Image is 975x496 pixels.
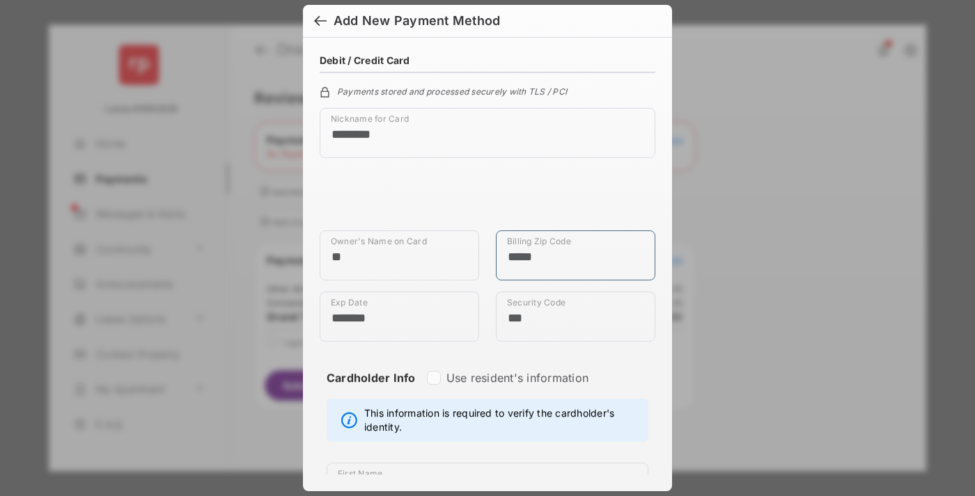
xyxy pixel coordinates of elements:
h4: Debit / Credit Card [320,54,410,66]
span: This information is required to verify the cardholder's identity. [364,406,641,434]
strong: Cardholder Info [327,371,416,410]
label: Use resident's information [446,371,588,385]
iframe: Credit card field [320,169,655,230]
div: Payments stored and processed securely with TLS / PCI [320,84,655,97]
div: Add New Payment Method [334,13,500,29]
